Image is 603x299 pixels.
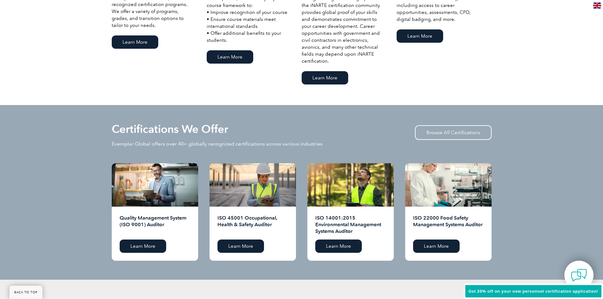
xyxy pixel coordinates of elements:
[120,240,166,253] a: Learn More
[207,50,253,64] a: Learn More
[9,286,42,299] a: BACK TO TOP
[593,3,601,9] img: en
[112,35,158,49] a: Learn More
[302,71,348,84] a: Learn More
[315,215,386,235] h2: ISO 14001:2015 Environmental Management Systems Auditor
[413,240,460,253] a: Learn More
[468,289,598,294] span: Get 20% off on your new personnel certification application!
[217,215,288,235] h2: ISO 45001 Occupational, Health & Safety Auditor
[112,124,228,134] h2: Certifications We Offer
[217,240,264,253] a: Learn More
[397,29,443,43] a: Learn More
[571,267,587,283] img: contact-chat.png
[120,215,190,235] h2: Quality Management System (ISO 9001) Auditor
[413,215,484,235] h2: ISO 22000 Food Safety Management Systems Auditor
[315,240,362,253] a: Learn More
[415,125,492,140] a: Browse All Certifications
[112,140,323,147] p: Exemplar Global offers over 40+ globally recognized certifications across various industries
